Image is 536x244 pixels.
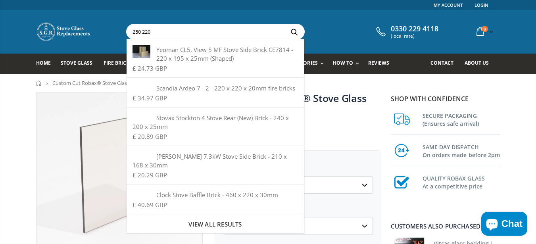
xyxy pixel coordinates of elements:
[368,60,389,66] span: Reviews
[465,60,489,66] span: About us
[374,25,438,39] a: 0330 229 4118 (local rate)
[133,94,167,102] span: £ 34.97 GBP
[430,60,453,66] span: Contact
[133,45,298,63] div: Yeoman CL5, View 5 MF Stove Side Brick CE7814 - 220 x 195 x 25mm (Shaped)
[104,60,132,66] span: Fire Bricks
[36,60,51,66] span: Home
[430,54,459,74] a: Contact
[479,212,530,238] inbox-online-store-chat: Shopify online store chat
[52,79,129,86] span: Custom Cut Robax® Stove Glass
[391,94,500,104] p: Shop with confidence
[423,110,500,128] h3: SECURE PACKAGING (Ensures safe arrival)
[61,60,92,66] span: Stove Glass
[368,54,395,74] a: Reviews
[285,54,327,74] a: Accessories
[482,26,488,32] span: 0
[36,54,57,74] a: Home
[133,171,167,179] span: £ 20.29 GBP
[333,60,353,66] span: How To
[391,33,438,39] span: (local rate)
[133,113,298,131] div: Stovax Stockton 4 Stove Rear (New) Brick - 240 x 200 x 25mm
[127,24,393,39] input: Search your stove brand...
[473,24,495,39] a: 0
[61,54,98,74] a: Stove Glass
[133,133,167,140] span: £ 20.89 GBP
[133,84,298,92] div: Scandia Ardeo 7 - 2 - 220 x 220 x 20mm fire bricks
[188,220,242,228] span: View all results
[423,142,500,159] h3: SAME DAY DISPATCH On orders made before 2pm
[465,54,495,74] a: About us
[133,152,298,169] div: [PERSON_NAME] 7.3kW Stove Side Brick - 210 x 168 x 30mm
[133,64,167,72] span: £ 24.73 GBP
[36,81,42,86] a: Home
[423,173,500,190] h3: QUALITY ROBAX GLASS At a competitive price
[391,25,438,33] span: 0330 229 4118
[133,201,167,209] span: £ 40.69 GBP
[104,54,138,74] a: Fire Bricks
[286,24,304,39] button: Search
[36,22,92,42] img: Stove Glass Replacement
[133,190,298,199] div: Clock Stove Baffle Brick - 460 x 220 x 30mm
[333,54,363,74] a: How To
[391,223,500,229] div: Customers also purchased...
